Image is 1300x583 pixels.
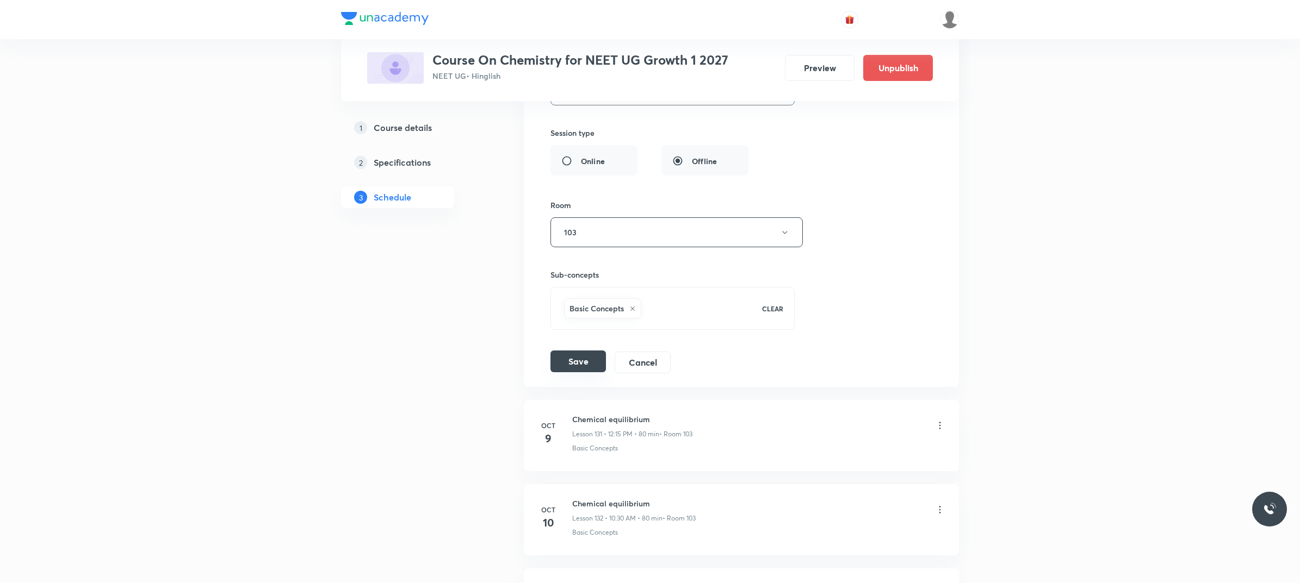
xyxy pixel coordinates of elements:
h5: Specifications [374,156,431,169]
button: Save [550,350,606,372]
h5: Course details [374,121,432,134]
img: Company Logo [341,12,429,25]
p: NEET UG • Hinglish [432,70,728,82]
img: avatar [845,15,855,24]
h6: Chemical equilibrium [572,413,692,425]
button: 103 [550,217,803,247]
button: Unpublish [863,55,933,81]
h6: Oct [537,421,559,430]
p: CLEAR [762,304,783,314]
button: avatar [841,11,858,28]
img: 8864F5D3-C5D7-4EDF-9631-3C4BEC8C9998_plus.png [367,52,424,84]
p: 1 [354,121,367,134]
p: 2 [354,156,367,169]
a: Company Logo [341,12,429,28]
button: Cancel [615,352,671,373]
button: Preview [785,55,855,81]
h6: Oct [537,505,559,515]
img: ttu [1263,503,1276,516]
img: UNACADEMY [940,10,959,29]
h4: 9 [537,430,559,447]
h6: Room [550,199,571,211]
h6: Session type [550,127,595,139]
p: • Room 103 [663,513,696,523]
p: 3 [354,191,367,204]
h4: 10 [537,515,559,531]
h6: Basic Concepts [569,303,624,314]
p: Lesson 132 • 10:30 AM • 80 min [572,513,663,523]
h5: Schedule [374,191,411,204]
p: • Room 103 [659,429,692,439]
a: 1Course details [341,117,489,139]
h6: Chemical equilibrium [572,498,696,509]
p: Lesson 131 • 12:15 PM • 80 min [572,429,659,439]
a: 2Specifications [341,152,489,173]
h3: Course On Chemistry for NEET UG Growth 1 2027 [432,52,728,68]
p: Basic Concepts [572,528,618,537]
p: Basic Concepts [572,443,618,453]
h6: Sub-concepts [550,269,795,280]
